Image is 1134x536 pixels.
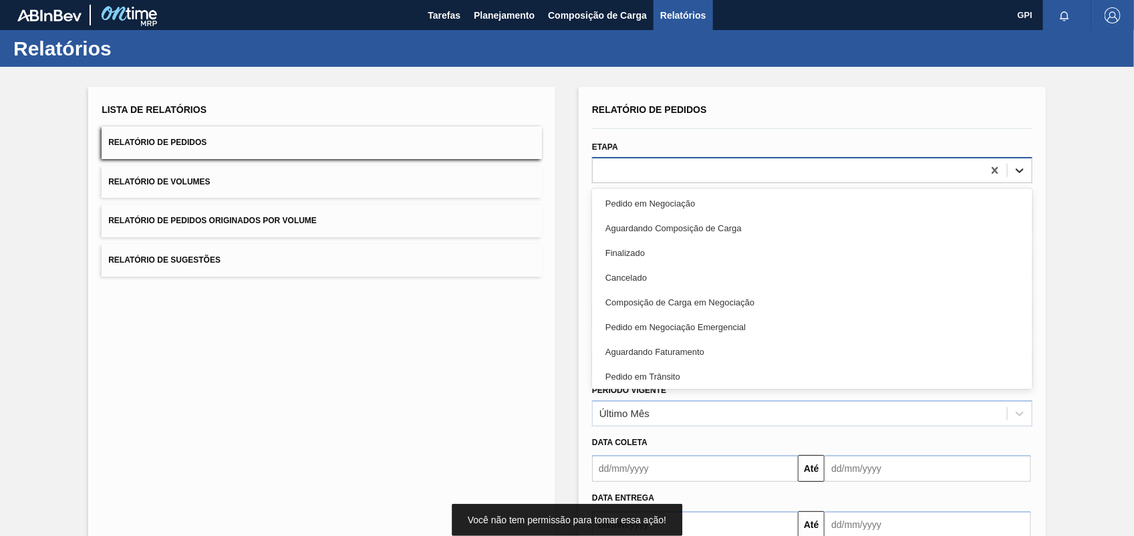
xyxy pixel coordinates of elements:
[592,241,1032,265] div: Finalizado
[1105,7,1121,23] img: Logout
[592,315,1032,340] div: Pedido em Negociação Emergencial
[108,255,221,265] span: Relatório de Sugestões
[592,386,666,395] label: Período Vigente
[798,455,825,482] button: Até
[592,493,654,503] span: Data entrega
[592,438,648,447] span: Data coleta
[468,515,666,525] span: Você não tem permissão para tomar essa ação!
[102,104,206,115] span: Lista de Relatórios
[592,104,707,115] span: Relatório de Pedidos
[108,138,206,147] span: Relatório de Pedidos
[428,7,460,23] span: Tarefas
[592,364,1032,389] div: Pedido em Trânsito
[592,265,1032,290] div: Cancelado
[102,166,542,198] button: Relatório de Volumes
[592,455,798,482] input: dd/mm/yyyy
[599,408,650,419] div: Último Mês
[592,191,1032,216] div: Pedido em Negociação
[592,216,1032,241] div: Aguardando Composição de Carga
[548,7,647,23] span: Composição de Carga
[108,216,317,225] span: Relatório de Pedidos Originados por Volume
[102,244,542,277] button: Relatório de Sugestões
[592,340,1032,364] div: Aguardando Faturamento
[592,142,618,152] label: Etapa
[102,126,542,159] button: Relatório de Pedidos
[102,205,542,237] button: Relatório de Pedidos Originados por Volume
[660,7,706,23] span: Relatórios
[1043,6,1086,25] button: Notificações
[592,290,1032,315] div: Composição de Carga em Negociação
[825,455,1030,482] input: dd/mm/yyyy
[108,177,210,186] span: Relatório de Volumes
[474,7,535,23] span: Planejamento
[17,9,82,21] img: TNhmsLtSVTkK8tSr43FrP2fwEKptu5GPRR3wAAAABJRU5ErkJggg==
[13,41,251,56] h1: Relatórios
